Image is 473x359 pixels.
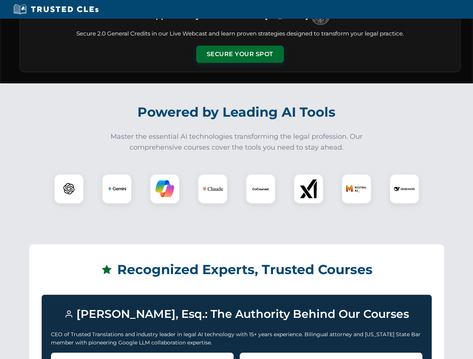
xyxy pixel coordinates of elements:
[102,174,132,204] div: Gemini
[198,174,228,204] div: Claude
[346,178,367,199] img: Mistral AI Logo
[196,46,284,63] button: Secure Your Spot
[29,99,444,125] h2: Powered by Leading AI Tools
[251,179,270,198] img: CoCounsel Logo
[58,178,80,200] img: ChatGPT Logo
[106,131,368,153] p: Master the essential AI technologies transforming the legal profession. Our comprehensive courses...
[29,30,451,38] p: Secure 2.0 General Credits in our Live Webcast and learn proven strategies designed to transform ...
[51,330,422,347] p: CEO of Trusted Translations and industry leader in legal AI technology with 15+ years experience....
[299,179,318,198] img: xAI Logo
[11,4,101,15] img: Trusted CLEs
[246,174,276,204] div: CoCounsel
[342,174,372,204] div: Mistral AI
[389,174,419,204] div: DeepSeek
[394,178,415,199] img: DeepSeek Logo
[42,257,432,283] h2: Recognized Experts, Trusted Courses
[294,174,324,204] div: xAI
[155,179,174,198] img: Copilot Logo
[107,179,126,198] img: Gemini Logo
[54,174,84,204] div: ChatGPT
[202,178,223,199] img: Claude Logo
[51,304,422,324] h3: [PERSON_NAME], Esq.: The Authority Behind Our Courses
[150,174,180,204] div: Copilot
